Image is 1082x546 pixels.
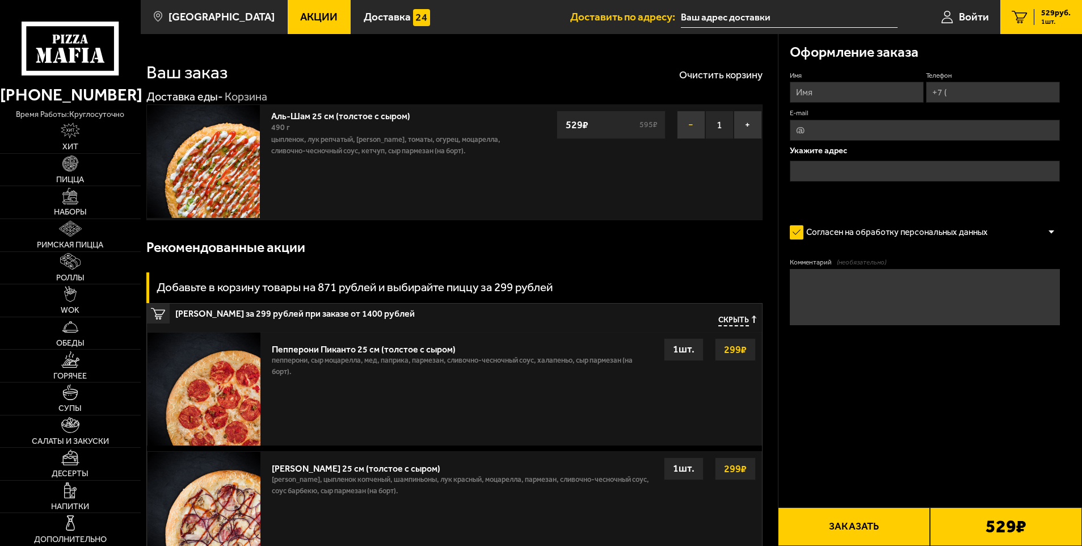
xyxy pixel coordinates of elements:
[413,9,430,26] img: 15daf4d41897b9f0e9f617042186c801.svg
[58,405,82,413] span: Супы
[147,332,762,446] a: Пепперони Пиканто 25 см (толстое с сыром)пепперони, сыр Моцарелла, мед, паприка, пармезан, сливоч...
[664,457,704,480] div: 1 шт.
[721,339,750,360] strong: 299 ₽
[272,474,652,502] p: [PERSON_NAME], цыпленок копченый, шампиньоны, лук красный, моцарелла, пармезан, сливочно-чесночны...
[272,355,652,384] p: пепперони, сыр Моцарелла, мед, паприка, пармезан, сливочно-чесночный соус, халапеньо, сыр пармеза...
[146,90,223,103] a: Доставка еды-
[959,11,989,22] span: Войти
[837,258,886,267] span: (необязательно)
[157,282,553,293] h3: Добавьте в корзину товары на 871 рублей и выбирайте пиццу за 299 рублей
[638,121,659,129] s: 595 ₽
[679,70,763,80] button: Очистить корзину
[34,536,107,544] span: Дополнительно
[225,90,267,104] div: Корзина
[272,457,652,474] div: [PERSON_NAME] 25 см (толстое с сыром)
[271,123,290,132] span: 490 г
[51,503,89,511] span: Напитки
[61,306,79,314] span: WOK
[56,339,85,347] span: Обеды
[56,176,84,184] span: Пицца
[718,316,749,326] span: Скрыть
[677,111,705,139] button: −
[563,114,591,136] strong: 529 ₽
[721,458,750,480] strong: 299 ₽
[32,438,109,446] span: Салаты и закуски
[790,45,919,60] h3: Оформление заказа
[146,241,305,255] h3: Рекомендованные акции
[53,372,87,380] span: Горячее
[790,120,1060,141] input: @
[56,274,85,282] span: Роллы
[790,71,924,81] label: Имя
[790,82,924,103] input: Имя
[52,470,89,478] span: Десерты
[364,11,411,22] span: Доставка
[664,338,704,361] div: 1 шт.
[1041,18,1071,25] span: 1 шт.
[790,108,1060,118] label: E-mail
[926,71,1060,81] label: Телефон
[1041,9,1071,17] span: 529 руб.
[146,64,228,82] h1: Ваш заказ
[986,518,1026,536] b: 529 ₽
[570,11,681,22] span: Доставить по адресу:
[681,7,897,28] input: Ваш адрес доставки
[778,507,930,546] button: Заказать
[37,241,103,249] span: Римская пицца
[790,221,1000,243] label: Согласен на обработку персональных данных
[734,111,762,139] button: +
[718,316,756,326] button: Скрыть
[271,107,422,121] a: Аль-Шам 25 см (толстое с сыром)
[62,143,78,151] span: Хит
[169,11,275,22] span: [GEOGRAPHIC_DATA]
[790,146,1060,155] p: Укажите адрес
[926,82,1060,103] input: +7 (
[175,304,544,318] span: [PERSON_NAME] за 299 рублей при заказе от 1400 рублей
[271,134,522,157] p: цыпленок, лук репчатый, [PERSON_NAME], томаты, огурец, моцарелла, сливочно-чесночный соус, кетчуп...
[790,258,1060,267] label: Комментарий
[272,338,652,355] div: Пепперони Пиканто 25 см (толстое с сыром)
[54,208,87,216] span: Наборы
[300,11,338,22] span: Акции
[705,111,734,139] span: 1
